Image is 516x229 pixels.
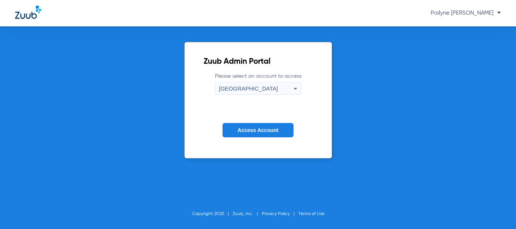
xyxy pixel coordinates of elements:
[192,210,233,218] li: Copyright 2025
[222,123,294,138] button: Access Account
[233,210,262,218] li: Zuub, Inc.
[298,212,324,216] a: Terms of Use
[15,6,41,19] img: Zuub Logo
[431,10,501,16] span: Pailyne [PERSON_NAME]
[204,58,313,66] h2: Zuub Admin Portal
[478,193,516,229] iframe: Chat Widget
[219,85,278,92] span: [GEOGRAPHIC_DATA]
[215,72,301,95] label: Please select an account to access
[238,127,278,133] span: Access Account
[262,212,290,216] a: Privacy Policy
